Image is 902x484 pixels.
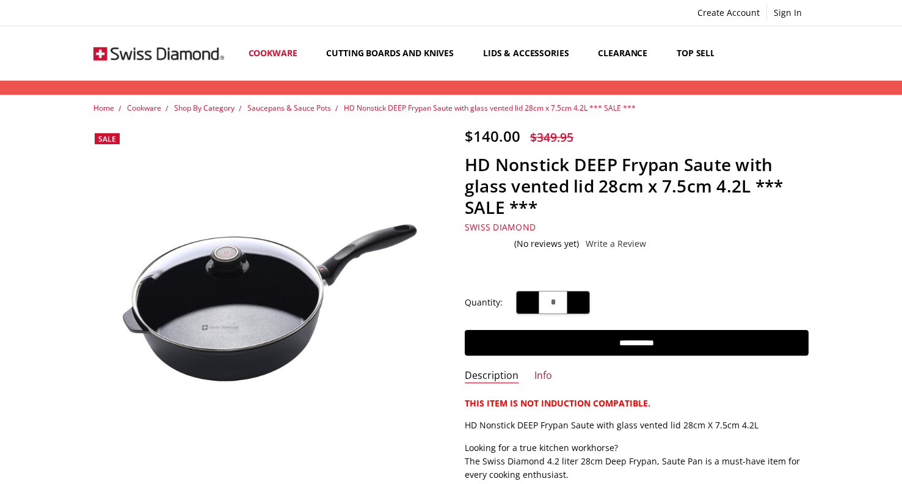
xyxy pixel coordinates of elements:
[247,103,331,113] a: Saucepans & Sauce Pots
[120,477,121,479] img: HD Nonstick DEEP Frypan Saute with glass vented lid 28cm x 7.5cm 4.2L *** SALE ***
[514,239,579,249] span: (No reviews yet)
[465,369,518,383] a: Description
[465,154,809,218] h1: HD Nonstick DEEP Frypan Saute with glass vented lid 28cm x 7.5cm 4.2L *** SALE ***
[465,441,809,482] p: Looking for a true kitchen workhorse? The Swiss Diamond 4.2 liter 28cm Deep Frypan, Saute Pan is ...
[530,129,573,145] span: $349.95
[767,4,809,21] a: Sign In
[127,477,128,479] img: HD Nonstick DEEP Frypan Saute with glass vented lid 28cm x 7.5cm 4.2L *** SALE ***
[534,369,552,383] a: Info
[473,26,587,81] a: Lids & Accessories
[465,221,536,233] a: Swiss Diamond
[93,28,224,79] img: Free Shipping On Every Order
[666,26,740,81] a: Top Sellers
[465,397,650,409] strong: THIS ITEM IS NOT INDUCTION COMPATIBLE.
[93,103,114,113] a: Home
[123,477,125,479] img: HD Nonstick DEEP Frypan Saute with glass vented lid 28cm x 7.5cm 4.2L *** SALE ***
[93,185,437,414] img: HD Nonstick DEEP Frypan Saute with glass vented lid 28cm x 7.5cm 4.2L *** SALE ***
[93,127,437,471] a: HD Nonstick DEEP Frypan Saute with glass vented lid 28cm x 7.5cm 4.2L *** SALE ***
[174,103,235,113] a: Shop By Category
[465,126,520,146] span: $140.00
[98,134,116,144] span: Sale
[127,103,161,113] a: Cookware
[238,26,316,81] a: Cookware
[465,419,809,432] p: HD Nonstick DEEP Frypan Saute with glass vented lid 28cm X 7.5cm 4.2L
[586,239,646,249] a: Write a Review
[344,103,636,113] a: HD Nonstick DEEP Frypan Saute with glass vented lid 28cm x 7.5cm 4.2L *** SALE ***
[316,26,473,81] a: Cutting boards and knives
[587,26,666,81] a: Clearance
[691,4,766,21] a: Create Account
[465,296,503,309] label: Quantity:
